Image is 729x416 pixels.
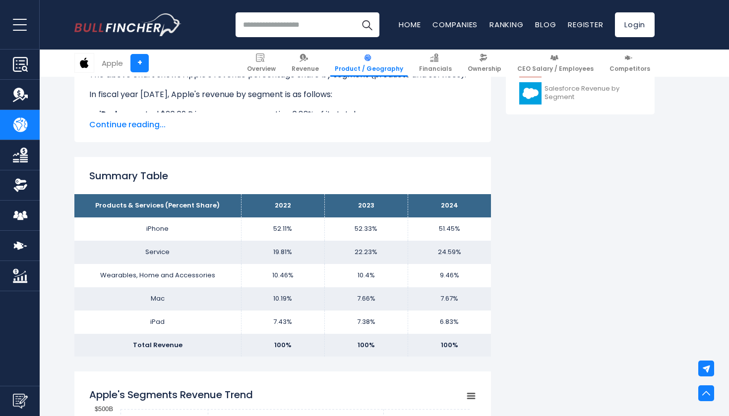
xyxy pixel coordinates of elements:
[605,50,655,77] a: Competitors
[615,12,655,37] a: Login
[609,65,650,73] span: Competitors
[241,194,324,217] th: 2022
[408,194,491,217] th: 2024
[545,85,641,102] span: Salesforce Revenue by Segment
[324,194,408,217] th: 2023
[408,264,491,287] td: 9.46%
[292,65,319,73] span: Revenue
[335,65,403,73] span: Product / Geography
[89,388,253,402] tspan: Apple's Segments Revenue Trend
[241,287,324,311] td: 10.19%
[463,50,506,77] a: Ownership
[408,217,491,241] td: 51.45%
[535,19,556,30] a: Blog
[330,50,408,77] a: Product / Geography
[324,241,408,264] td: 22.23%
[74,264,241,287] td: Wearables, Home and Accessories
[74,217,241,241] td: iPhone
[89,168,476,183] h2: Summary Table
[74,311,241,334] td: iPad
[102,57,123,69] div: Apple
[287,50,323,77] a: Revenue
[74,194,241,217] th: Products & Services (Percent Share)
[241,264,324,287] td: 10.46%
[408,334,491,357] td: 100%
[519,82,542,104] img: CRM logo
[130,54,149,72] a: +
[513,50,598,77] a: CEO Salary / Employees
[415,50,456,77] a: Financials
[324,217,408,241] td: 52.33%
[324,287,408,311] td: 7.66%
[99,108,117,120] b: iPad
[568,19,603,30] a: Register
[74,13,182,36] img: Bullfincher logo
[74,287,241,311] td: Mac
[241,334,324,357] td: 100%
[517,65,594,73] span: CEO Salary / Employees
[74,334,241,357] td: Total Revenue
[74,13,181,36] a: Go to homepage
[324,311,408,334] td: 7.38%
[243,50,280,77] a: Overview
[408,241,491,264] td: 24.59%
[89,108,476,120] li: generated $26.69 B in revenue, representing 6.83% of its total revenue.
[75,53,94,72] img: AAPL logo
[241,241,324,264] td: 19.81%
[408,311,491,334] td: 6.83%
[324,334,408,357] td: 100%
[399,19,421,30] a: Home
[89,119,476,131] span: Continue reading...
[324,264,408,287] td: 10.4%
[241,311,324,334] td: 7.43%
[419,65,452,73] span: Financials
[432,19,478,30] a: Companies
[74,241,241,264] td: Service
[89,89,476,101] p: In fiscal year [DATE], Apple's revenue by segment is as follows:
[513,80,647,107] a: Salesforce Revenue by Segment
[95,405,113,413] text: $500B
[355,12,379,37] button: Search
[13,178,28,193] img: Ownership
[247,65,276,73] span: Overview
[468,65,501,73] span: Ownership
[241,217,324,241] td: 52.11%
[408,287,491,311] td: 7.67%
[489,19,523,30] a: Ranking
